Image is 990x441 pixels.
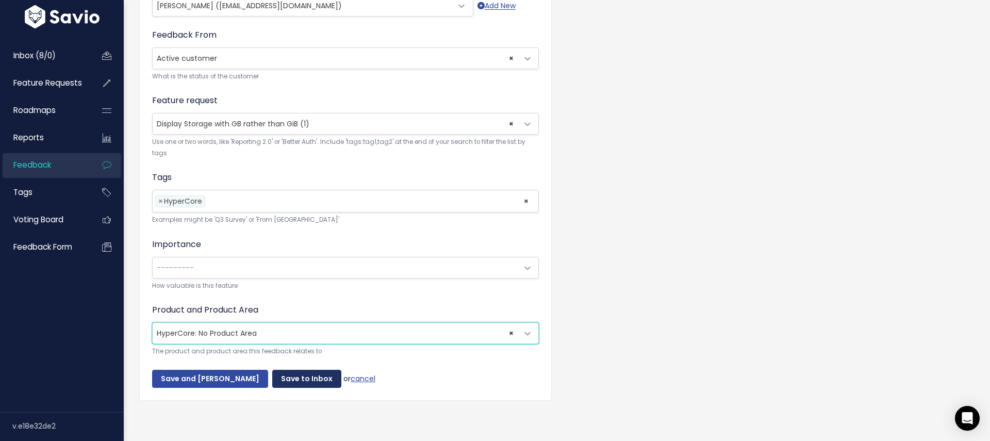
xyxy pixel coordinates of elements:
span: × [523,190,529,212]
span: Reports [13,132,44,143]
a: Voting Board [3,208,86,232]
a: cancel [351,373,375,383]
div: Open Intercom Messenger [955,406,980,431]
span: Feature Requests [13,77,82,88]
img: logo-white.9d6f32f41409.svg [22,5,102,28]
input: Save to Inbox [272,370,341,388]
span: --------- [157,263,194,273]
small: How valuable is this feature [152,281,539,291]
li: HyperCore [155,195,205,207]
span: Feedback form [13,241,72,252]
label: Tags [152,171,172,184]
label: Feature request [152,94,218,107]
a: Feedback [3,153,86,177]
a: Inbox (8/0) [3,44,86,68]
small: Examples might be 'Q3 Survey' or 'From [GEOGRAPHIC_DATA]' [152,215,539,225]
input: Save and [PERSON_NAME] [152,370,268,388]
span: Feedback [13,159,51,170]
span: × [509,48,514,69]
a: Roadmaps [3,99,86,122]
span: HyperCore [164,196,202,206]
span: Active customer [153,48,518,69]
a: Feature Requests [3,71,86,95]
a: Reports [3,126,86,150]
small: Use one or two words, like 'Reporting 2.0' or 'Better Auth'. Include 'tags:tag1,tag2' at the end ... [152,137,539,159]
span: Inbox (8/0) [13,50,56,61]
span: Roadmaps [13,105,56,116]
small: The product and product area this feedback relates to [152,346,539,357]
a: Tags [3,181,86,204]
span: HyperCore: No Product Area [152,322,539,344]
span: × [509,113,514,134]
label: Product and Product Area [152,304,258,316]
span: Display Storage with GB rather than GiB (1) [157,119,309,129]
small: What is the status of the customer [152,71,539,82]
span: Voting Board [13,214,63,225]
span: × [509,323,514,344]
span: Tags [13,187,32,198]
span: [PERSON_NAME] ([EMAIL_ADDRESS][DOMAIN_NAME]) [157,1,342,11]
label: Importance [152,238,201,251]
span: HyperCore: No Product Area [153,323,518,344]
a: Feedback form [3,235,86,259]
div: v.e18e32de2 [12,413,124,439]
label: Feedback From [152,29,217,41]
span: Active customer [152,47,539,69]
span: × [158,196,163,207]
